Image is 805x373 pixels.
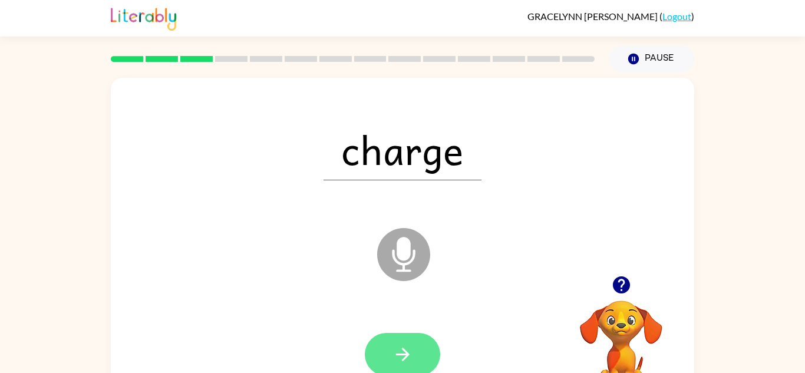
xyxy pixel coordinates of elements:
a: Logout [662,11,691,22]
span: charge [324,119,481,180]
button: Pause [609,45,694,72]
img: Literably [111,5,176,31]
span: GRACELYNN [PERSON_NAME] [527,11,659,22]
div: ( ) [527,11,694,22]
